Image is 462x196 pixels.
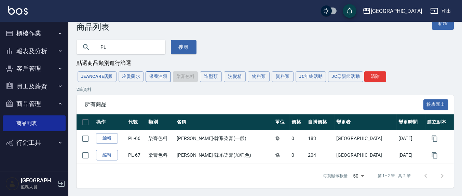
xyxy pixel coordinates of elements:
a: 編輯 [96,150,118,160]
th: 建立副本 [425,114,454,130]
h5: [GEOGRAPHIC_DATA] [21,177,56,184]
button: JC年終活動 [296,71,326,82]
th: 價格 [290,114,306,130]
th: 代號 [126,114,147,130]
span: 所有商品 [85,101,423,108]
td: [DATE] [397,130,425,147]
button: 造型類 [200,71,222,82]
td: [GEOGRAPHIC_DATA] [335,147,397,164]
td: [PERSON_NAME]-韓系染膏(一般) [175,130,273,147]
td: 0 [290,130,306,147]
a: 新增 [432,17,454,30]
td: 染膏色料 [147,147,175,164]
th: 變更者 [335,114,397,130]
td: [PERSON_NAME]-韓系染膏(加強色) [175,147,273,164]
button: JeanCare店販 [78,71,117,82]
button: 員工及薪資 [3,78,66,95]
button: 報表匯出 [423,99,449,110]
p: 每頁顯示數量 [323,173,348,179]
td: 0 [290,147,306,164]
button: 物料類 [248,71,270,82]
button: 商品管理 [3,95,66,113]
th: 操作 [94,114,126,130]
td: 染膏色料 [147,130,175,147]
button: 保養油類 [146,71,171,82]
td: 條 [273,130,290,147]
img: Person [5,177,19,191]
a: 報表匯出 [423,101,449,108]
th: 單位 [273,114,290,130]
button: 櫃檯作業 [3,25,66,42]
td: [GEOGRAPHIC_DATA] [335,130,397,147]
th: 變更時間 [397,114,425,130]
div: [GEOGRAPHIC_DATA] [371,7,422,15]
th: 自購價格 [306,114,335,130]
button: 搜尋 [171,40,196,54]
button: 洗髮精 [224,71,246,82]
button: 資料類 [272,71,294,82]
input: 搜尋關鍵字 [96,38,160,56]
td: 條 [273,147,290,164]
button: save [343,4,356,18]
th: 名稱 [175,114,273,130]
div: 點選商品類別進行篩選 [77,60,454,67]
button: JC母親節活動 [328,71,363,82]
td: PL-66 [126,130,147,147]
p: 服務人員 [21,184,56,190]
p: 2 筆資料 [77,86,454,93]
button: 登出 [427,5,454,17]
button: 冷燙藥水 [119,71,144,82]
td: PL-67 [126,147,147,164]
a: 商品列表 [3,115,66,131]
div: 50 [350,167,367,185]
button: 報表及分析 [3,42,66,60]
button: 客戶管理 [3,60,66,78]
img: Logo [8,6,28,15]
p: 第 1–2 筆 共 2 筆 [378,173,411,179]
td: [DATE] [397,147,425,164]
th: 類別 [147,114,175,130]
h3: 商品列表 [77,22,109,32]
td: 204 [306,147,335,164]
td: 183 [306,130,335,147]
button: 行銷工具 [3,134,66,152]
a: 編輯 [96,133,118,144]
button: [GEOGRAPHIC_DATA] [360,4,425,18]
button: 清除 [364,71,386,82]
